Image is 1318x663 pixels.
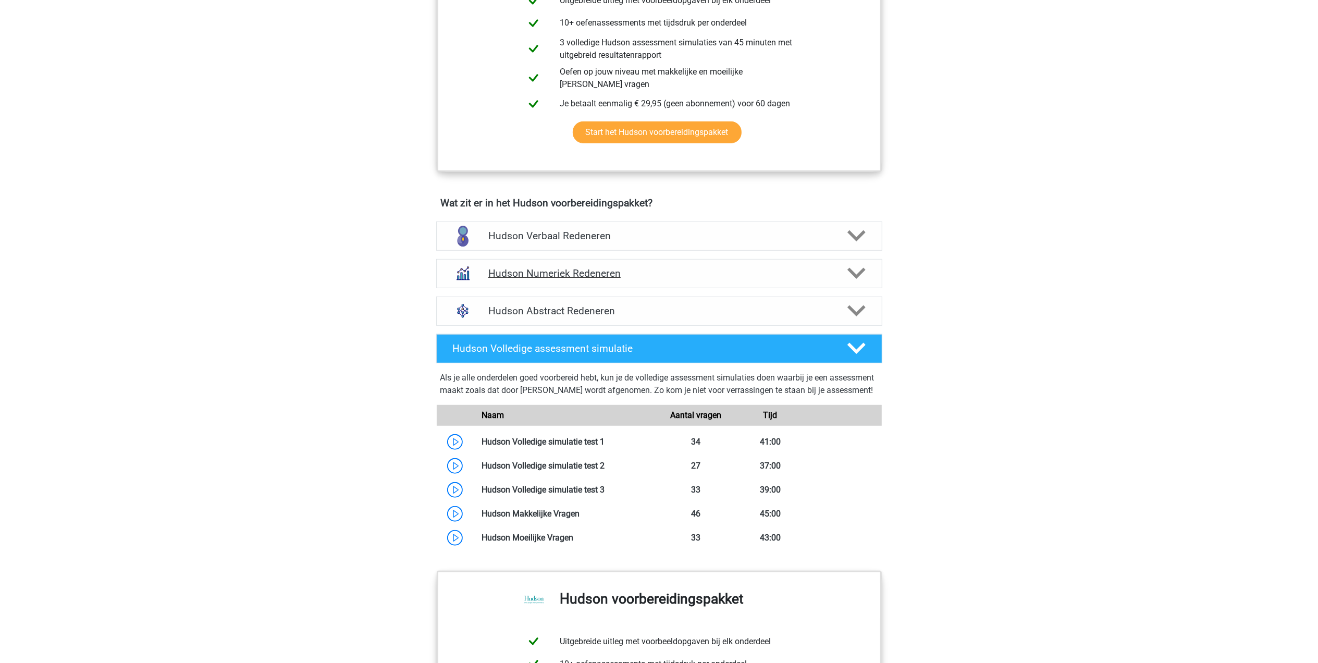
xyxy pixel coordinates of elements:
div: Hudson Moeilijke Vragen [474,532,659,544]
div: Naam [474,409,659,422]
h4: Wat zit er in het Hudson voorbereidingspakket? [441,197,878,209]
div: Hudson Volledige simulatie test 2 [474,460,659,472]
img: verbaal redeneren [449,223,476,250]
h4: Hudson Volledige assessment simulatie [453,342,830,354]
div: Hudson Makkelijke Vragen [474,508,659,520]
div: Aantal vragen [659,409,733,422]
h4: Hudson Verbaal Redeneren [488,230,830,242]
div: Hudson Volledige simulatie test 1 [474,436,659,448]
h4: Hudson Numeriek Redeneren [488,267,830,279]
a: verbaal redeneren Hudson Verbaal Redeneren [432,222,886,251]
a: Start het Hudson voorbereidingspakket [573,121,742,143]
a: abstract redeneren Hudson Abstract Redeneren [432,297,886,326]
a: Hudson Volledige assessment simulatie [432,334,886,363]
img: abstract redeneren [449,297,476,324]
div: Tijd [733,409,807,422]
img: numeriek redeneren [449,260,476,287]
div: Als je alle onderdelen goed voorbereid hebt, kun je de volledige assessment simulaties doen waarb... [440,372,878,401]
a: numeriek redeneren Hudson Numeriek Redeneren [432,259,886,288]
div: Hudson Volledige simulatie test 3 [474,484,659,496]
h4: Hudson Abstract Redeneren [488,305,830,317]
